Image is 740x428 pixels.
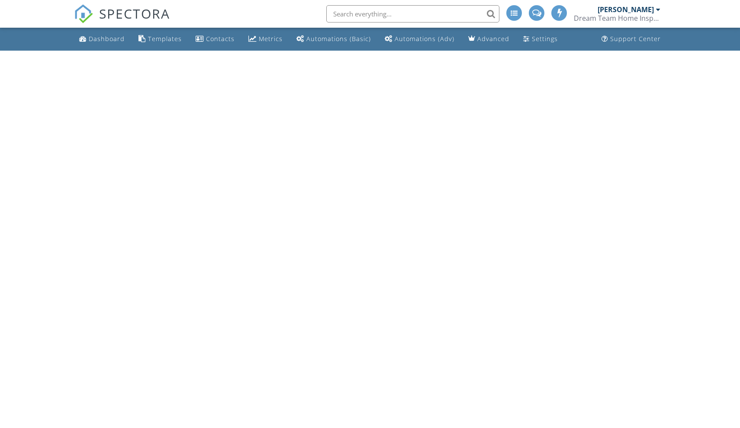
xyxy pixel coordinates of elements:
[89,35,125,43] div: Dashboard
[206,35,235,43] div: Contacts
[74,4,93,23] img: The Best Home Inspection Software - Spectora
[135,31,185,47] a: Templates
[395,35,454,43] div: Automations (Adv)
[192,31,238,47] a: Contacts
[598,5,654,14] div: [PERSON_NAME]
[76,31,128,47] a: Dashboard
[245,31,286,47] a: Metrics
[293,31,374,47] a: Automations (Basic)
[306,35,371,43] div: Automations (Basic)
[477,35,509,43] div: Advanced
[326,5,499,23] input: Search everything...
[74,12,170,30] a: SPECTORA
[574,14,660,23] div: Dream Team Home Inspections, PLLC
[598,31,664,47] a: Support Center
[532,35,558,43] div: Settings
[520,31,561,47] a: Settings
[99,4,170,23] span: SPECTORA
[381,31,458,47] a: Automations (Advanced)
[259,35,283,43] div: Metrics
[465,31,513,47] a: Advanced
[148,35,182,43] div: Templates
[610,35,661,43] div: Support Center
